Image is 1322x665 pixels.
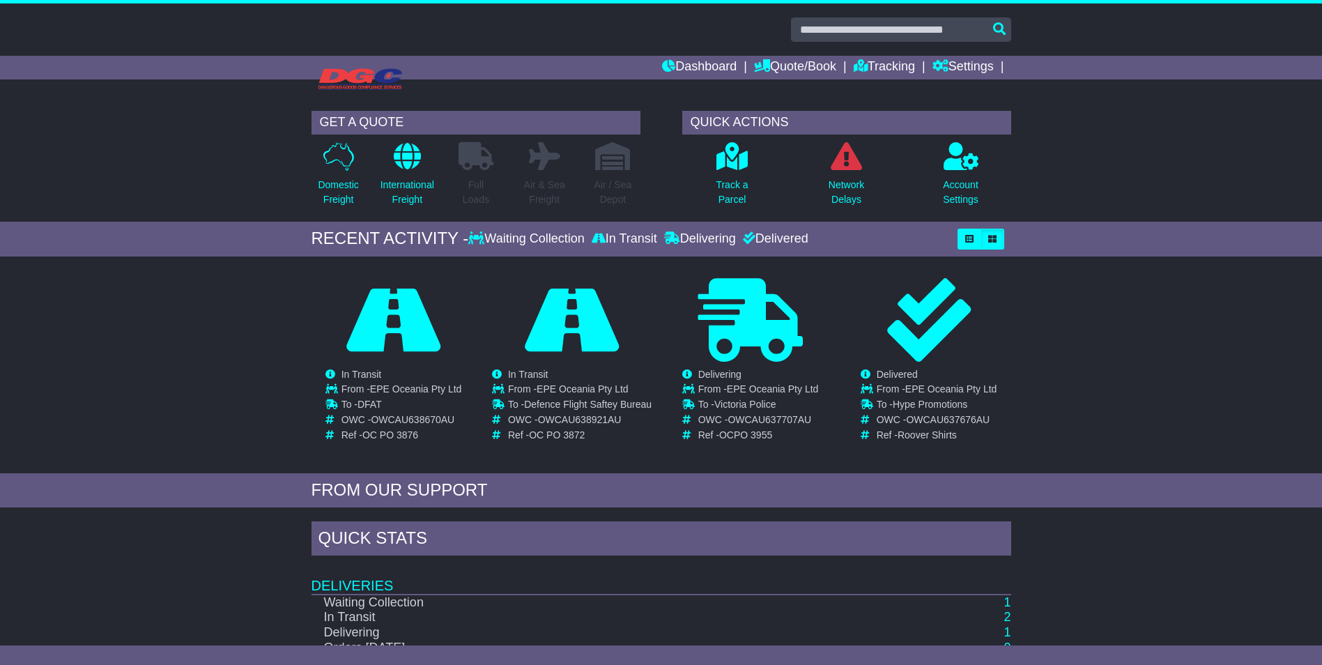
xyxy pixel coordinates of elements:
[508,429,652,441] td: Ref -
[698,369,741,380] span: Delivering
[728,414,811,425] span: OWCAU637707AU
[877,369,918,380] span: Delivered
[358,399,382,410] span: DFAT
[524,399,652,410] span: Defence Flight Saftey Bureau
[932,56,994,79] a: Settings
[341,383,462,399] td: From -
[877,383,997,399] td: From -
[1004,625,1010,639] a: 1
[754,56,836,79] a: Quote/Book
[715,142,748,215] a: Track aParcel
[714,399,776,410] span: Victoria Police
[312,521,1011,559] div: Quick Stats
[312,641,854,656] td: Orders [DATE]
[739,231,808,247] div: Delivered
[312,595,854,611] td: Waiting Collection
[698,383,819,399] td: From -
[828,142,865,215] a: NetworkDelays
[893,399,967,410] span: Hype Promotions
[727,383,819,395] span: EPE Oceania Pty Ltd
[1004,641,1010,655] a: 0
[537,383,629,395] span: EPE Oceania Pty Ltd
[362,429,418,441] span: OC PO 3876
[317,142,359,215] a: DomesticFreight
[588,231,661,247] div: In Transit
[719,429,772,441] span: OCPO 3955
[1004,595,1010,609] a: 1
[370,383,462,395] span: EPE Oceania Pty Ltd
[538,414,622,425] span: OWCAU638921AU
[508,399,652,414] td: To -
[698,429,819,441] td: Ref -
[529,429,585,441] span: OC PO 3872
[318,178,358,207] p: Domestic Freight
[661,231,739,247] div: Delivering
[312,480,1011,500] div: FROM OUR SUPPORT
[371,414,454,425] span: OWCAU638670AU
[662,56,737,79] a: Dashboard
[508,383,652,399] td: From -
[898,429,957,441] span: Roover Shirts
[380,142,435,215] a: InternationalFreight
[594,178,632,207] p: Air / Sea Depot
[312,610,854,625] td: In Transit
[698,399,819,414] td: To -
[943,178,978,207] p: Account Settings
[1004,610,1010,624] a: 2
[829,178,864,207] p: Network Delays
[341,369,382,380] span: In Transit
[906,414,990,425] span: OWCAU637676AU
[682,111,1011,135] div: QUICK ACTIONS
[524,178,565,207] p: Air & Sea Freight
[877,414,997,429] td: OWC -
[312,625,854,641] td: Delivering
[381,178,434,207] p: International Freight
[942,142,979,215] a: AccountSettings
[341,429,462,441] td: Ref -
[905,383,997,395] span: EPE Oceania Pty Ltd
[877,399,997,414] td: To -
[508,369,548,380] span: In Transit
[877,429,997,441] td: Ref -
[341,399,462,414] td: To -
[468,231,587,247] div: Waiting Collection
[312,111,640,135] div: GET A QUOTE
[854,56,915,79] a: Tracking
[459,178,493,207] p: Full Loads
[716,178,748,207] p: Track a Parcel
[312,229,469,249] div: RECENT ACTIVITY -
[312,559,1011,595] td: Deliveries
[341,414,462,429] td: OWC -
[698,414,819,429] td: OWC -
[508,414,652,429] td: OWC -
